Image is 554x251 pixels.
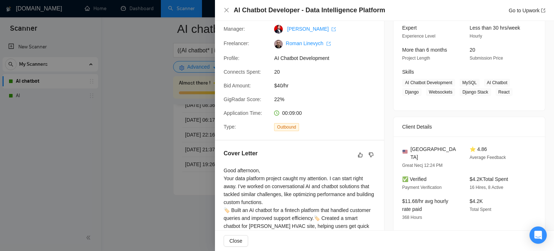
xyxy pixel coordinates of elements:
[224,7,229,13] button: Close
[358,152,363,158] span: like
[229,237,242,245] span: Close
[402,185,441,190] span: Payment Verification
[286,40,330,46] a: Roman Linevych export
[287,26,336,32] a: [PERSON_NAME] export
[402,198,448,212] span: $11.68/hr avg hourly rate paid
[460,79,480,87] span: MySQL
[470,47,475,53] span: 20
[282,110,302,116] span: 00:09:00
[224,40,249,46] span: Freelancer:
[369,152,374,158] span: dislike
[224,83,251,88] span: Bid Amount:
[402,47,447,53] span: More than 6 months
[367,151,375,159] button: dislike
[274,123,299,131] span: Outbound
[224,149,258,158] h5: Cover Letter
[326,42,331,46] span: export
[402,117,536,137] div: Client Details
[484,79,510,87] span: AI Chatbot
[274,54,382,62] span: AI Chatbot Development
[224,110,262,116] span: Application Time:
[496,88,513,96] span: React
[224,55,239,61] span: Profile:
[470,198,483,204] span: $4.2K
[402,79,455,87] span: AI Chatbot Development
[224,235,248,247] button: Close
[402,34,435,39] span: Experience Level
[402,176,427,182] span: ✅ Verified
[402,69,414,75] span: Skills
[274,111,279,116] span: clock-circle
[470,185,503,190] span: 16 Hires, 8 Active
[460,88,491,96] span: Django Stack
[274,95,382,103] span: 22%
[402,56,430,61] span: Project Length
[234,6,385,15] h4: AI Chatbot Developer - Data Intelligence Platform
[529,226,547,244] div: Open Intercom Messenger
[470,34,482,39] span: Hourly
[274,40,283,48] img: c1zQkAeJOwrHr71D6Cbu2uvPb4L6m2WKJMJp7oxAZ1Zh8tg3AGqQPnISN-g4wGWz7J
[470,56,503,61] span: Submission Price
[331,27,336,31] span: export
[356,151,365,159] button: like
[224,69,261,75] span: Connects Spent:
[224,96,261,102] span: GigRadar Score:
[402,215,422,220] span: 368 Hours
[470,25,520,31] span: Less than 30 hrs/week
[470,207,491,212] span: Total Spent
[224,124,236,130] span: Type:
[224,26,245,32] span: Manager:
[402,25,417,31] span: Expert
[403,149,408,154] img: 🇺🇸
[470,146,487,152] span: ⭐ 4.86
[470,176,508,182] span: $4.2K Total Spent
[426,88,455,96] span: Websockets
[541,8,545,13] span: export
[410,145,458,161] span: [GEOGRAPHIC_DATA]
[402,163,443,168] span: Great Necj 12:24 PM
[224,7,229,13] span: close
[470,155,506,160] span: Average Feedback
[402,88,422,96] span: Django
[509,8,545,13] a: Go to Upworkexport
[274,82,382,90] span: $40/hr
[274,68,382,76] span: 20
